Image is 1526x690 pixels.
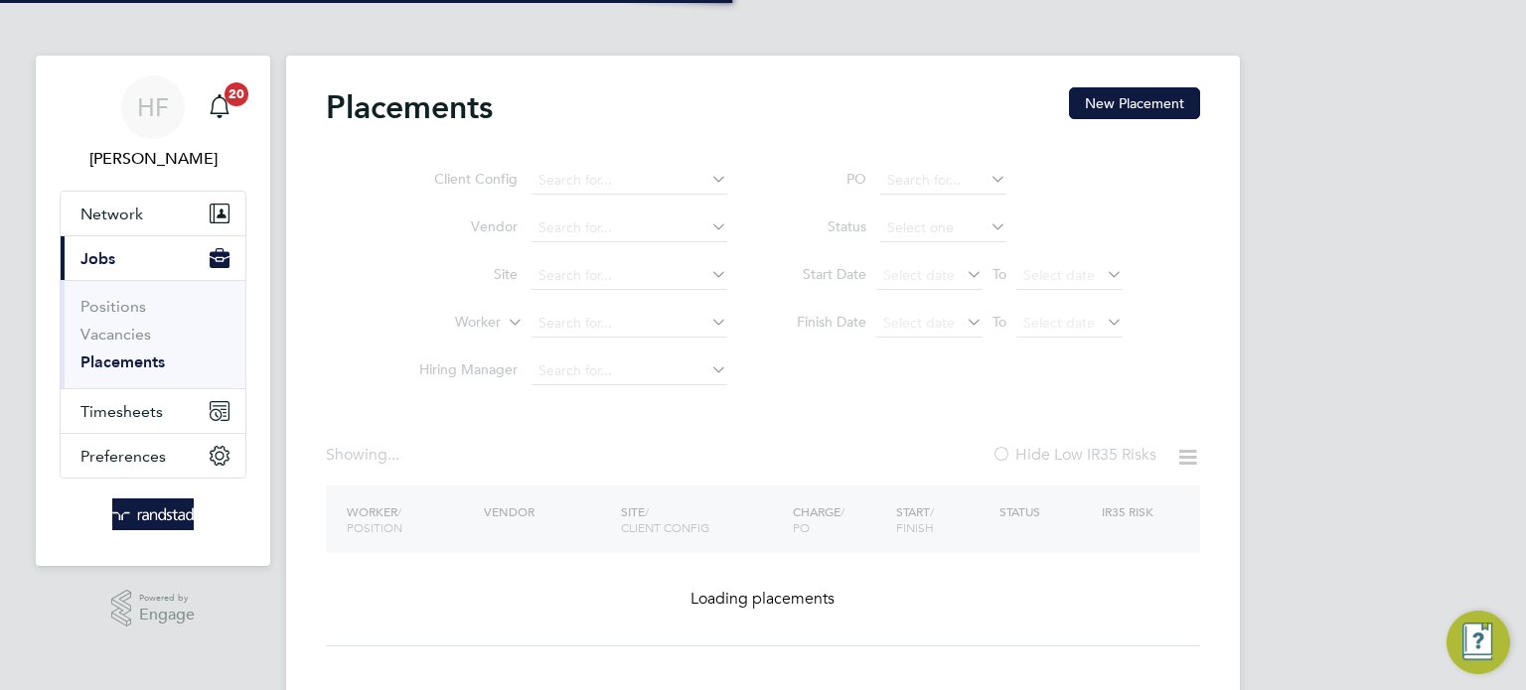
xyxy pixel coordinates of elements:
a: Go to home page [60,498,246,530]
button: Engage Resource Center [1447,611,1510,674]
span: Network [80,205,143,223]
span: HF [137,94,169,120]
a: Vacancies [80,325,151,344]
span: Preferences [80,447,166,466]
span: Hollie Furby [60,147,246,171]
button: Network [61,192,245,235]
button: Preferences [61,434,245,478]
span: 20 [225,82,248,106]
button: New Placement [1069,87,1200,119]
button: Timesheets [61,389,245,433]
img: randstad-logo-retina.png [112,498,195,530]
div: Showing [326,445,403,466]
nav: Main navigation [36,56,270,566]
label: Hide Low IR35 Risks [992,445,1156,465]
button: Jobs [61,236,245,280]
a: Positions [80,297,146,316]
h2: Placements [326,87,493,127]
a: Powered byEngage [111,590,196,627]
a: HF[PERSON_NAME] [60,75,246,171]
a: 20 [200,75,239,139]
span: Powered by [139,590,195,607]
span: Engage [139,607,195,623]
span: Jobs [80,249,115,268]
div: Jobs [61,280,245,388]
span: ... [387,445,399,465]
span: Timesheets [80,402,163,421]
a: Placements [80,352,165,371]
